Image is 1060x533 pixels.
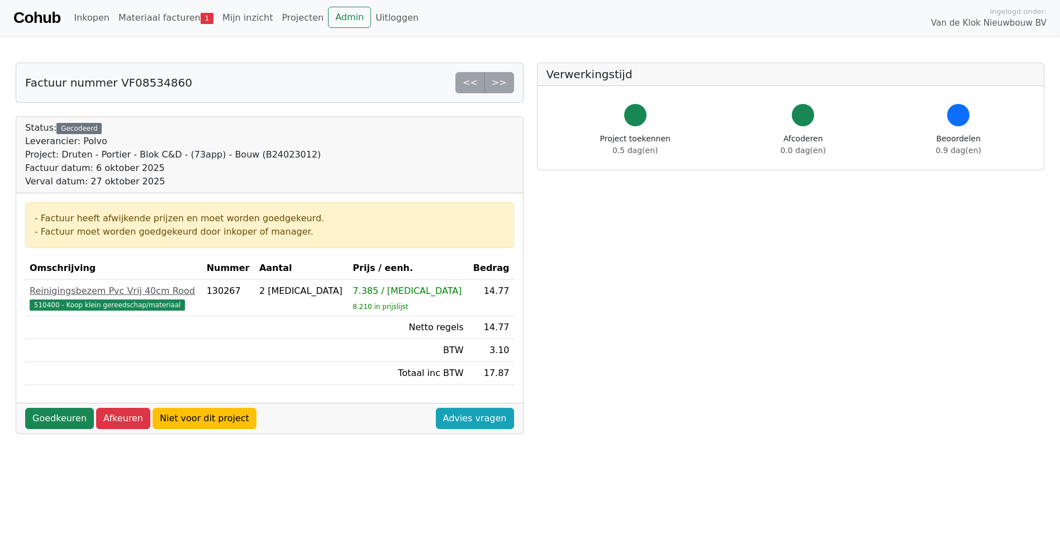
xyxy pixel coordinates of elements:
td: 17.87 [468,362,514,385]
h5: Verwerkingstijd [546,68,1035,81]
span: Van de Klok Nieuwbouw BV [931,17,1047,30]
div: 2 [MEDICAL_DATA] [259,284,344,298]
div: - Factuur moet worden goedgekeurd door inkoper of manager. [35,225,505,239]
a: Reinigingsbezem Pvc Vrij 40cm Rood510400 - Koop klein gereedschap/materiaal [30,284,198,311]
a: Goedkeuren [25,408,94,429]
div: Reinigingsbezem Pvc Vrij 40cm Rood [30,284,198,298]
th: Nummer [202,257,255,280]
a: Admin [328,7,371,28]
div: Verval datum: 27 oktober 2025 [25,175,321,188]
div: Status: [25,121,321,188]
div: Beoordelen [936,133,981,156]
a: Afkeuren [96,408,150,429]
td: Netto regels [348,316,468,339]
div: 7.385 / [MEDICAL_DATA] [353,284,463,298]
a: Mijn inzicht [218,7,278,29]
div: Factuur datum: 6 oktober 2025 [25,161,321,175]
div: Gecodeerd [56,123,102,134]
a: Advies vragen [436,408,514,429]
td: 3.10 [468,339,514,362]
a: Materiaal facturen1 [114,7,218,29]
div: - Factuur heeft afwijkende prijzen en moet worden goedgekeurd. [35,212,505,225]
span: 510400 - Koop klein gereedschap/materiaal [30,299,185,311]
a: Cohub [13,4,60,31]
td: 14.77 [468,280,514,316]
td: Totaal inc BTW [348,362,468,385]
span: Ingelogd onder: [990,6,1047,17]
div: Project: Druten - Portier - Blok C&D - (73app) - Bouw (B24023012) [25,148,321,161]
td: 130267 [202,280,255,316]
div: Project toekennen [600,133,671,156]
div: Afcoderen [781,133,826,156]
a: Uitloggen [371,7,423,29]
span: 0.0 dag(en) [781,146,826,155]
a: Projecten [277,7,328,29]
h5: Factuur nummer VF08534860 [25,76,192,89]
sub: 8.210 in prijslijst [353,303,408,311]
a: Niet voor dit project [153,408,256,429]
span: 0.9 dag(en) [936,146,981,155]
th: Aantal [255,257,348,280]
a: Inkopen [69,7,113,29]
td: BTW [348,339,468,362]
th: Prijs / eenh. [348,257,468,280]
span: 0.5 dag(en) [612,146,658,155]
span: 1 [201,13,213,24]
td: 14.77 [468,316,514,339]
div: Leverancier: Polvo [25,135,321,148]
th: Bedrag [468,257,514,280]
th: Omschrijving [25,257,202,280]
